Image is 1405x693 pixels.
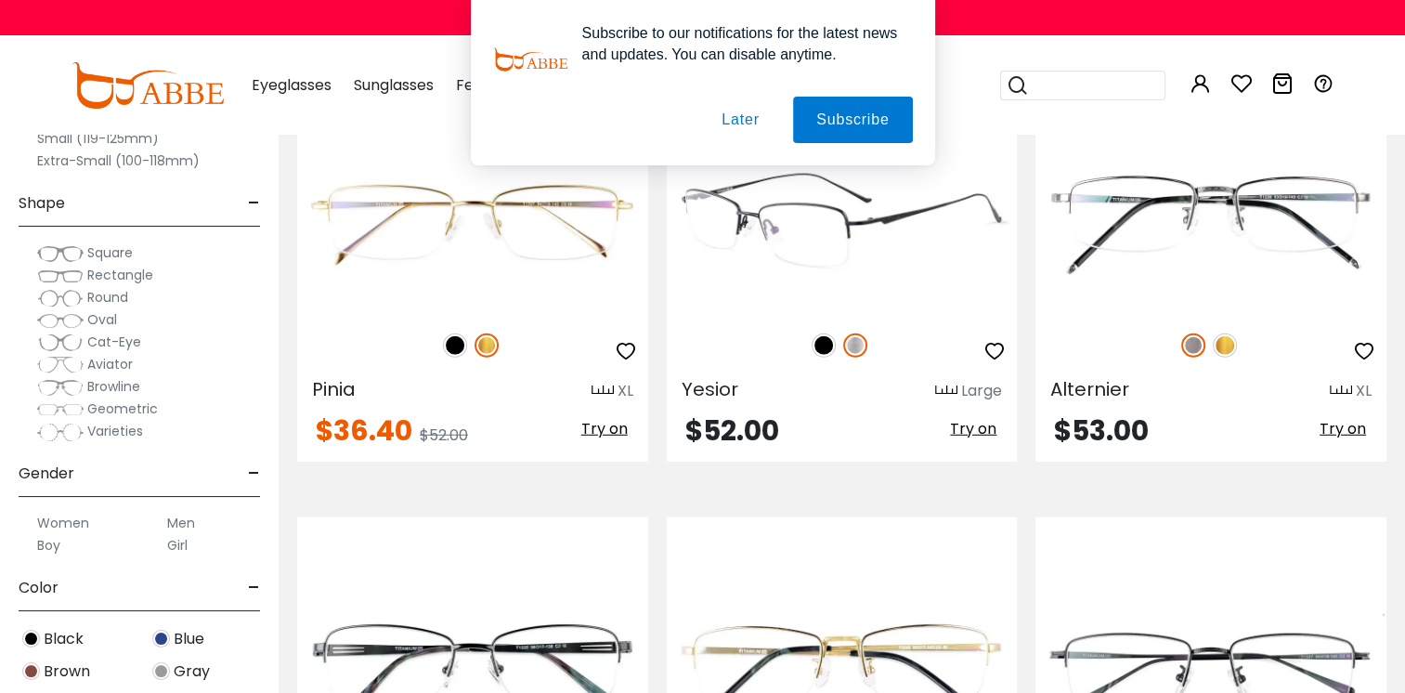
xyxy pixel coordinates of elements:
[37,423,84,442] img: Varieties.png
[37,400,84,419] img: Geometric.png
[167,534,188,556] label: Girl
[950,418,996,439] span: Try on
[581,418,628,439] span: Try on
[37,311,84,330] img: Oval.png
[618,380,633,402] div: XL
[37,534,60,556] label: Boy
[248,566,260,610] span: -
[37,289,84,307] img: Round.png
[87,243,133,262] span: Square
[682,376,738,402] span: Yesior
[37,356,84,374] img: Aviator.png
[312,376,356,402] span: Pinia
[698,97,782,143] button: Later
[167,512,195,534] label: Men
[87,310,117,329] span: Oval
[152,662,170,680] img: Gray
[22,630,40,647] img: Black
[87,288,128,307] span: Round
[576,417,633,441] button: Try on
[174,660,210,683] span: Gray
[961,380,1002,402] div: Large
[667,137,1018,313] img: Black Yesior - Titanium ,Adjust Nose Pads
[87,266,153,284] span: Rectangle
[297,137,648,313] img: Gold Pinia - Titanium ,Adjust Nose Pads
[87,377,140,396] span: Browline
[37,267,84,285] img: Rectangle.png
[37,512,89,534] label: Women
[1356,380,1372,402] div: XL
[1320,418,1366,439] span: Try on
[248,181,260,226] span: -
[493,22,567,97] img: notification icon
[567,22,913,65] div: Subscribe to our notifications for the latest news and updates. You can disable anytime.
[22,662,40,680] img: Brown
[944,417,1002,441] button: Try on
[37,244,84,263] img: Square.png
[37,333,84,352] img: Cat-Eye.png
[592,385,614,399] img: size ruler
[1035,137,1386,313] img: Gun Alternier - Titanium ,Adjust Nose Pads
[87,399,158,418] span: Geometric
[44,628,84,650] span: Black
[685,411,779,451] span: $52.00
[793,97,912,143] button: Subscribe
[44,660,90,683] span: Brown
[443,333,467,358] img: Black
[37,378,84,397] img: Browline.png
[316,411,412,451] span: $36.40
[935,385,957,399] img: size ruler
[19,566,59,610] span: Color
[152,630,170,647] img: Blue
[475,333,499,358] img: Gold
[843,333,867,358] img: Silver
[1314,417,1372,441] button: Try on
[1213,333,1237,358] img: Gold
[812,333,836,358] img: Black
[248,451,260,496] span: -
[87,422,143,440] span: Varieties
[420,425,468,446] span: $52.00
[1181,333,1205,358] img: Gun
[87,333,141,351] span: Cat-Eye
[19,451,74,496] span: Gender
[1330,385,1352,399] img: size ruler
[1054,411,1149,451] span: $53.00
[87,355,133,373] span: Aviator
[19,181,65,226] span: Shape
[174,628,204,650] span: Blue
[1050,376,1129,402] span: Alternier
